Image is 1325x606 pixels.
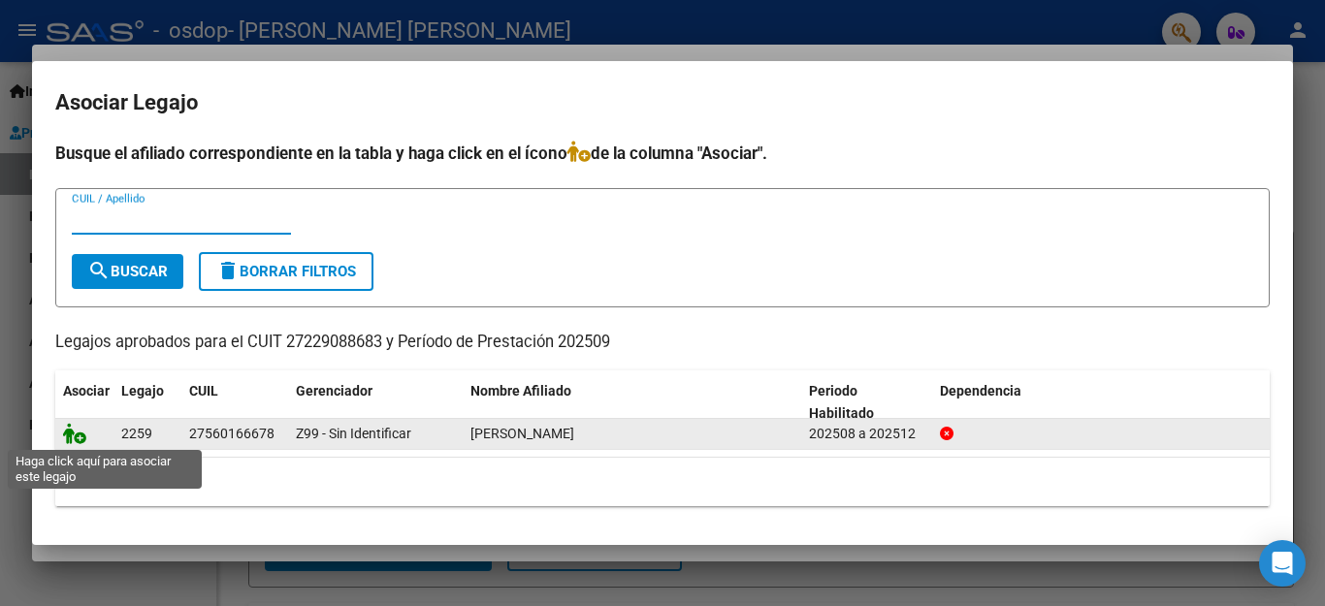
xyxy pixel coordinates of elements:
[87,259,111,282] mat-icon: search
[470,383,571,399] span: Nombre Afiliado
[216,263,356,280] span: Borrar Filtros
[809,383,874,421] span: Periodo Habilitado
[809,423,924,445] div: 202508 a 202512
[87,263,168,280] span: Buscar
[55,458,1270,506] div: 1 registros
[463,370,801,434] datatable-header-cell: Nombre Afiliado
[72,254,183,289] button: Buscar
[55,331,1270,355] p: Legajos aprobados para el CUIT 27229088683 y Período de Prestación 202509
[470,426,574,441] span: ACOSTA EMILIA
[801,370,932,434] datatable-header-cell: Periodo Habilitado
[288,370,463,434] datatable-header-cell: Gerenciador
[189,423,275,445] div: 27560166678
[932,370,1271,434] datatable-header-cell: Dependencia
[121,383,164,399] span: Legajo
[113,370,181,434] datatable-header-cell: Legajo
[199,252,373,291] button: Borrar Filtros
[216,259,240,282] mat-icon: delete
[181,370,288,434] datatable-header-cell: CUIL
[55,370,113,434] datatable-header-cell: Asociar
[55,84,1270,121] h2: Asociar Legajo
[189,383,218,399] span: CUIL
[940,383,1021,399] span: Dependencia
[63,383,110,399] span: Asociar
[121,426,152,441] span: 2259
[296,383,372,399] span: Gerenciador
[1259,540,1306,587] div: Open Intercom Messenger
[55,141,1270,166] h4: Busque el afiliado correspondiente en la tabla y haga click en el ícono de la columna "Asociar".
[296,426,411,441] span: Z99 - Sin Identificar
